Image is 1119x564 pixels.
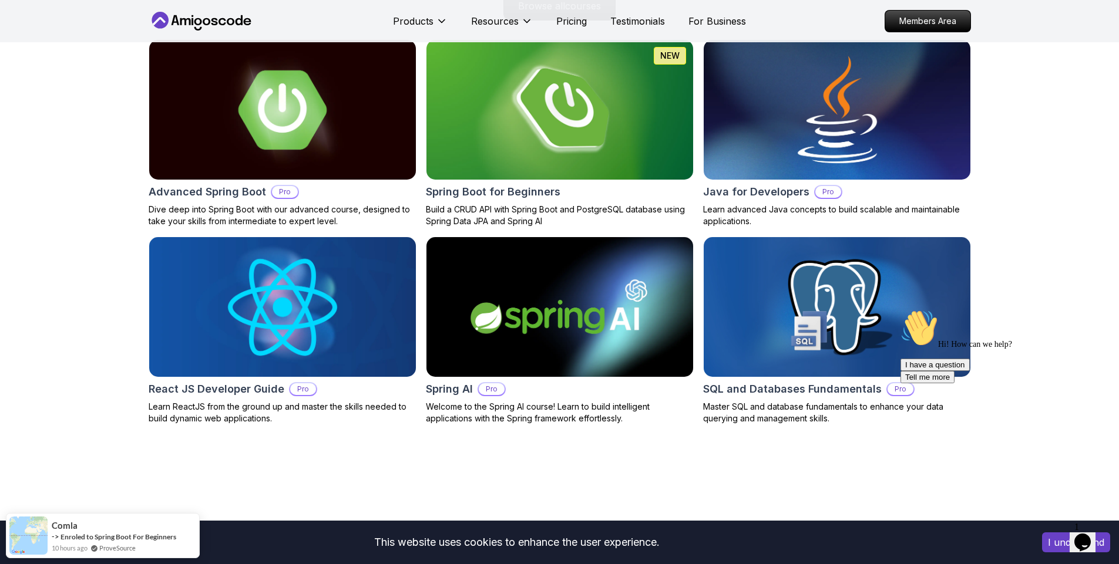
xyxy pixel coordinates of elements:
[5,5,42,42] img: :wave:
[52,543,88,553] span: 10 hours ago
[5,66,59,79] button: Tell me more
[471,14,533,38] button: Resources
[610,14,665,28] a: Testimonials
[556,14,587,28] a: Pricing
[149,40,416,180] img: Advanced Spring Boot card
[149,39,416,227] a: Advanced Spring Boot cardAdvanced Spring BootProDive deep into Spring Boot with our advanced cour...
[815,186,841,198] p: Pro
[419,234,700,380] img: Spring AI card
[885,11,970,32] p: Members Area
[393,14,434,28] p: Products
[5,54,74,66] button: I have a question
[426,401,694,424] p: Welcome to the Spring AI course! Learn to build intelligent applications with the Spring framewor...
[704,40,970,180] img: Java for Developers card
[426,381,473,397] h2: Spring AI
[5,35,116,44] span: Hi! How can we help?
[703,401,971,424] p: Master SQL and database fundamentals to enhance your data querying and management skills.
[149,381,284,397] h2: React JS Developer Guide
[393,14,448,38] button: Products
[703,184,809,200] h2: Java for Developers
[703,381,882,397] h2: SQL and Databases Fundamentals
[426,237,694,424] a: Spring AI cardSpring AIProWelcome to the Spring AI course! Learn to build intelligent application...
[149,237,416,424] a: React JS Developer Guide cardReact JS Developer GuideProLearn ReactJS from the ground up and mast...
[149,184,266,200] h2: Advanced Spring Boot
[99,543,136,553] a: ProveSource
[688,14,746,28] a: For Business
[52,521,78,531] span: comla
[149,401,416,424] p: Learn ReactJS from the ground up and master the skills needed to build dynamic web applications.
[426,184,560,200] h2: Spring Boot for Beginners
[426,40,693,180] img: Spring Boot for Beginners card
[704,237,970,377] img: SQL and Databases Fundamentals card
[703,237,971,424] a: SQL and Databases Fundamentals cardSQL and Databases FundamentalsProMaster SQL and database funda...
[660,50,680,62] p: NEW
[149,204,416,227] p: Dive deep into Spring Boot with our advanced course, designed to take your skills from intermedia...
[52,532,59,541] span: ->
[9,516,48,555] img: provesource social proof notification image
[479,383,505,395] p: Pro
[888,383,913,395] p: Pro
[426,39,694,227] a: Spring Boot for Beginners cardNEWSpring Boot for BeginnersBuild a CRUD API with Spring Boot and P...
[9,529,1024,555] div: This website uses cookies to enhance the user experience.
[5,5,216,79] div: 👋Hi! How can we help?I have a questionTell me more
[1042,532,1110,552] button: Accept cookies
[703,39,971,227] a: Java for Developers cardJava for DevelopersProLearn advanced Java concepts to build scalable and ...
[896,305,1107,511] iframe: chat widget
[290,383,316,395] p: Pro
[61,532,176,541] a: Enroled to Spring Boot For Beginners
[703,204,971,227] p: Learn advanced Java concepts to build scalable and maintainable applications.
[149,237,416,377] img: React JS Developer Guide card
[885,10,971,32] a: Members Area
[426,204,694,227] p: Build a CRUD API with Spring Boot and PostgreSQL database using Spring Data JPA and Spring AI
[272,186,298,198] p: Pro
[1070,517,1107,552] iframe: chat widget
[471,14,519,28] p: Resources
